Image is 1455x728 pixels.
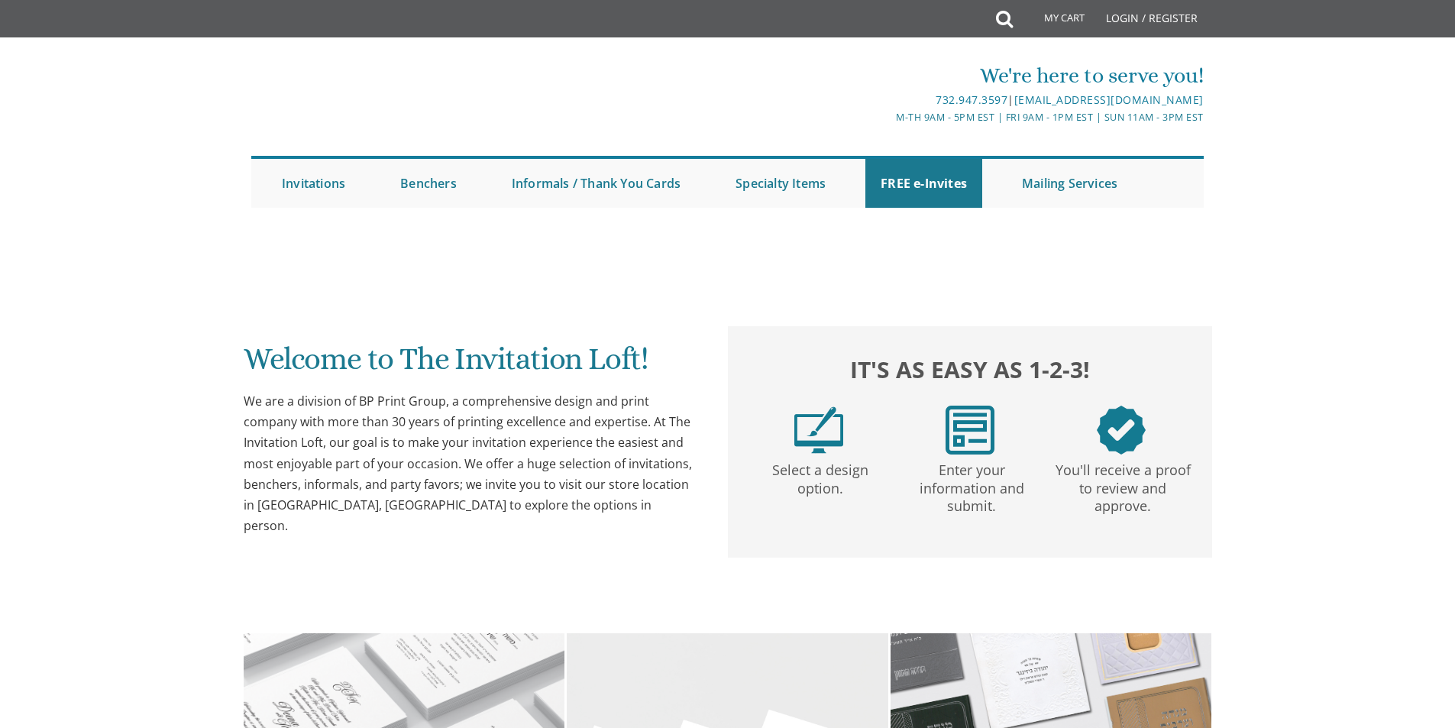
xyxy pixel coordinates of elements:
[936,92,1007,107] a: 732.947.3597
[1011,2,1095,40] a: My Cart
[385,159,472,208] a: Benchers
[244,342,697,387] h1: Welcome to The Invitation Loft!
[865,159,982,208] a: FREE e-Invites
[743,352,1197,387] h2: It's as easy as 1-2-3!
[570,109,1204,125] div: M-Th 9am - 5pm EST | Fri 9am - 1pm EST | Sun 11am - 3pm EST
[1007,159,1133,208] a: Mailing Services
[267,159,361,208] a: Invitations
[794,406,843,455] img: step1.png
[899,455,1044,516] p: Enter your information and submit.
[1014,92,1204,107] a: [EMAIL_ADDRESS][DOMAIN_NAME]
[1050,455,1195,516] p: You'll receive a proof to review and approve.
[244,391,697,536] div: We are a division of BP Print Group, a comprehensive design and print company with more than 30 y...
[1097,406,1146,455] img: step3.png
[720,159,841,208] a: Specialty Items
[570,91,1204,109] div: |
[946,406,994,455] img: step2.png
[496,159,696,208] a: Informals / Thank You Cards
[748,455,893,498] p: Select a design option.
[570,60,1204,91] div: We're here to serve you!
